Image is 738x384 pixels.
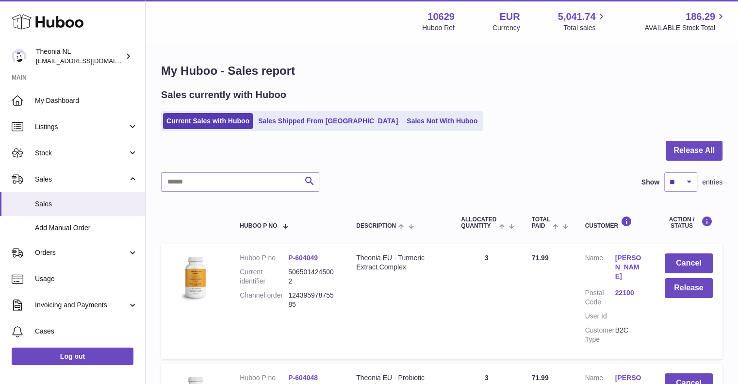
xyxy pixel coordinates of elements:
span: Huboo P no [240,223,277,229]
dt: Channel order [240,291,288,309]
a: P-604049 [288,254,318,262]
span: entries [702,178,722,187]
dt: User Id [585,312,615,321]
div: Huboo Ref [422,23,455,33]
span: ALLOCATED Quantity [461,217,497,229]
span: Stock [35,149,128,158]
button: Release All [666,141,722,161]
strong: EUR [499,10,520,23]
div: Theonia EU - Turmeric Extract Complex [356,253,442,272]
span: My Dashboard [35,96,138,105]
strong: 10629 [427,10,455,23]
dt: Huboo P no [240,253,288,263]
span: [EMAIL_ADDRESS][DOMAIN_NAME] [36,57,143,65]
dt: Name [585,253,615,284]
span: Cases [35,327,138,336]
a: Sales Not With Huboo [403,113,481,129]
span: 71.99 [531,254,548,262]
h1: My Huboo - Sales report [161,63,722,79]
span: Add Manual Order [35,223,138,233]
span: Sales [35,200,138,209]
a: [PERSON_NAME] [615,253,645,281]
span: 5,041.74 [558,10,596,23]
dd: B2C [615,326,645,344]
span: Sales [35,175,128,184]
a: 22100 [615,288,645,298]
a: 186.29 AVAILABLE Stock Total [644,10,726,33]
span: Total sales [563,23,607,33]
span: Description [356,223,396,229]
a: 5,041.74 Total sales [558,10,607,33]
img: info@wholesomegoods.eu [12,49,26,64]
div: Currency [492,23,520,33]
dt: Current identifier [240,267,288,286]
span: 71.99 [531,374,548,382]
span: 186.29 [686,10,715,23]
label: Show [641,178,659,187]
a: P-604048 [288,374,318,382]
dt: Huboo P no [240,373,288,383]
div: Theonia NL [36,47,123,66]
span: AVAILABLE Stock Total [644,23,726,33]
td: 3 [451,244,522,358]
button: Release [665,278,713,298]
a: Current Sales with Huboo [163,113,253,129]
dt: Postal Code [585,288,615,307]
span: Listings [35,122,128,132]
a: Log out [12,348,133,365]
dd: 12439597875585 [288,291,337,309]
h2: Sales currently with Huboo [161,88,286,101]
span: Usage [35,274,138,284]
dd: 5065014245002 [288,267,337,286]
dt: Customer Type [585,326,615,344]
a: Sales Shipped From [GEOGRAPHIC_DATA] [255,113,401,129]
img: 106291725893031.jpg [171,253,219,302]
button: Cancel [665,253,713,273]
span: Orders [35,248,128,257]
div: Action / Status [665,216,713,229]
span: Total paid [531,217,550,229]
span: Invoicing and Payments [35,301,128,310]
div: Customer [585,216,645,229]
